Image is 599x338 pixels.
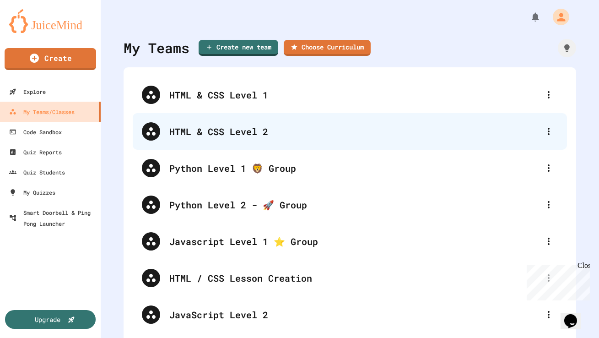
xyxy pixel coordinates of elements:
div: Python Level 2 - 🚀 Group [169,198,540,212]
div: Upgrade [35,315,61,324]
iframe: chat widget [561,301,590,329]
div: Javascript Level 1 ⭐️ Group [133,223,567,260]
img: logo-orange.svg [9,9,92,33]
div: Smart Doorbell & Ping Pong Launcher [9,207,97,229]
a: Choose Curriculum [284,40,371,56]
div: HTML & CSS Level 1 [133,76,567,113]
iframe: chat widget [523,262,590,300]
div: My Teams/Classes [9,106,75,117]
a: Create [5,48,96,70]
div: My Account [543,6,572,27]
div: Explore [9,86,46,97]
div: My Quizzes [9,187,55,198]
div: JavaScript Level 2 [169,308,540,322]
div: HTML & CSS Level 1 [169,88,540,102]
div: Chat with us now!Close [4,4,63,58]
div: HTML & CSS Level 2 [169,125,540,138]
div: My Notifications [513,9,543,25]
div: HTML & CSS Level 2 [133,113,567,150]
div: My Teams [124,38,189,58]
div: Python Level 1 🦁 Group [133,150,567,186]
div: How it works [558,39,576,57]
div: HTML / CSS Lesson Creation [133,260,567,296]
div: Javascript Level 1 ⭐️ Group [169,234,540,248]
div: Python Level 2 - 🚀 Group [133,186,567,223]
div: HTML / CSS Lesson Creation [169,271,540,285]
a: Create new team [199,40,278,56]
div: Quiz Reports [9,147,62,158]
div: Python Level 1 🦁 Group [169,161,540,175]
div: JavaScript Level 2 [133,296,567,333]
div: Quiz Students [9,167,65,178]
div: Code Sandbox [9,126,62,137]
